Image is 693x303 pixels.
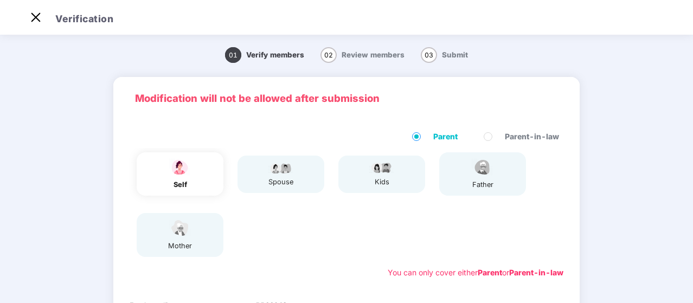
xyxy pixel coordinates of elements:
span: Submit [442,50,468,59]
div: father [469,179,496,190]
div: self [166,179,194,190]
img: svg+xml;base64,PHN2ZyB4bWxucz0iaHR0cDovL3d3dy53My5vcmcvMjAwMC9zdmciIHdpZHRoPSI1NCIgaGVpZ2h0PSIzOC... [166,218,194,237]
img: svg+xml;base64,PHN2ZyBpZD0iRmF0aGVyX2ljb24iIHhtbG5zPSJodHRwOi8vd3d3LnczLm9yZy8yMDAwL3N2ZyIgeG1sbn... [469,158,496,177]
span: Verify members [246,50,304,59]
b: Parent-in-law [509,268,563,277]
p: Modification will not be allowed after submission [135,91,558,106]
img: svg+xml;base64,PHN2ZyBpZD0iU3BvdXNlX2ljb24iIHhtbG5zPSJodHRwOi8vd3d3LnczLm9yZy8yMDAwL3N2ZyIgd2lkdG... [166,158,194,177]
span: Parent [429,131,462,143]
span: Review members [342,50,405,59]
b: Parent [478,268,502,277]
span: 03 [421,47,437,63]
img: svg+xml;base64,PHN2ZyB4bWxucz0iaHR0cDovL3d3dy53My5vcmcvMjAwMC9zdmciIHdpZHRoPSI3OS4wMzciIGhlaWdodD... [368,161,395,174]
span: 02 [320,47,337,63]
img: svg+xml;base64,PHN2ZyB4bWxucz0iaHR0cDovL3d3dy53My5vcmcvMjAwMC9zdmciIHdpZHRoPSI5Ny44OTciIGhlaWdodD... [267,161,294,174]
div: kids [368,177,395,188]
span: 01 [225,47,241,63]
div: mother [166,241,194,252]
div: spouse [267,177,294,188]
span: Parent-in-law [501,131,563,143]
div: You can only cover either or [388,267,563,279]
